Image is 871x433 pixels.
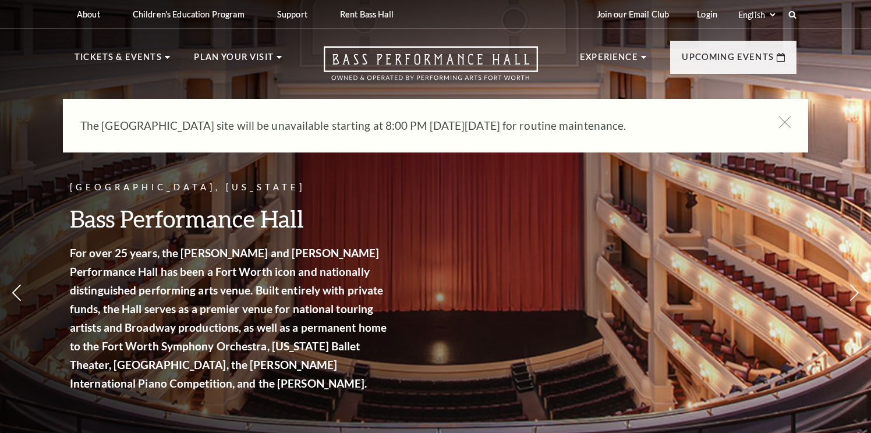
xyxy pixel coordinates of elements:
p: Children's Education Program [133,9,245,19]
p: [GEOGRAPHIC_DATA], [US_STATE] [70,180,390,195]
select: Select: [736,9,777,20]
strong: For over 25 years, the [PERSON_NAME] and [PERSON_NAME] Performance Hall has been a Fort Worth ico... [70,246,387,390]
p: The [GEOGRAPHIC_DATA] site will be unavailable starting at 8:00 PM [DATE][DATE] for routine maint... [80,116,756,135]
p: Support [277,9,307,19]
p: Experience [580,50,638,71]
p: About [77,9,100,19]
p: Upcoming Events [682,50,774,71]
h3: Bass Performance Hall [70,204,390,233]
p: Plan Your Visit [194,50,274,71]
p: Rent Bass Hall [340,9,394,19]
p: Tickets & Events [75,50,162,71]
